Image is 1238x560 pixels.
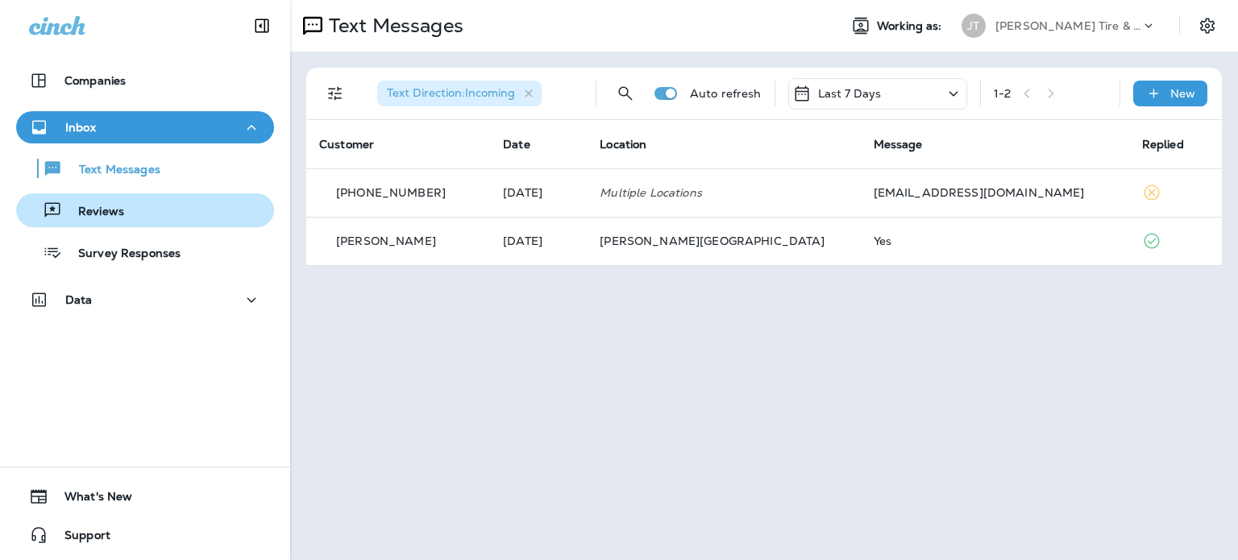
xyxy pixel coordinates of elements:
[64,74,126,87] p: Companies
[994,87,1011,100] div: 1 - 2
[16,151,274,185] button: Text Messages
[16,193,274,227] button: Reviews
[874,234,1116,247] div: Yes
[503,186,574,199] p: Sep 18, 2025 01:11 PM
[62,205,124,220] p: Reviews
[503,137,530,151] span: Date
[818,87,882,100] p: Last 7 Days
[874,186,1116,199] div: jennerlanuzo1217@gmail.com
[609,77,642,110] button: Search Messages
[16,64,274,97] button: Companies
[63,163,160,178] p: Text Messages
[319,77,351,110] button: Filters
[336,186,446,199] p: [PHONE_NUMBER]
[16,519,274,551] button: Support
[239,10,285,42] button: Collapse Sidebar
[1193,11,1222,40] button: Settings
[319,137,374,151] span: Customer
[690,87,762,100] p: Auto refresh
[48,490,132,509] span: What's New
[877,19,945,33] span: Working as:
[65,293,93,306] p: Data
[16,111,274,143] button: Inbox
[995,19,1140,32] p: [PERSON_NAME] Tire & Auto
[336,234,436,247] p: [PERSON_NAME]
[322,14,463,38] p: Text Messages
[962,14,986,38] div: JT
[387,85,515,100] span: Text Direction : Incoming
[600,186,847,199] p: Multiple Locations
[62,247,181,262] p: Survey Responses
[16,235,274,269] button: Survey Responses
[65,121,96,134] p: Inbox
[1170,87,1195,100] p: New
[1142,137,1184,151] span: Replied
[600,234,825,248] span: [PERSON_NAME][GEOGRAPHIC_DATA]
[48,529,110,548] span: Support
[377,81,542,106] div: Text Direction:Incoming
[874,137,923,151] span: Message
[600,137,646,151] span: Location
[503,234,574,247] p: Sep 14, 2025 11:55 AM
[16,284,274,316] button: Data
[16,480,274,512] button: What's New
